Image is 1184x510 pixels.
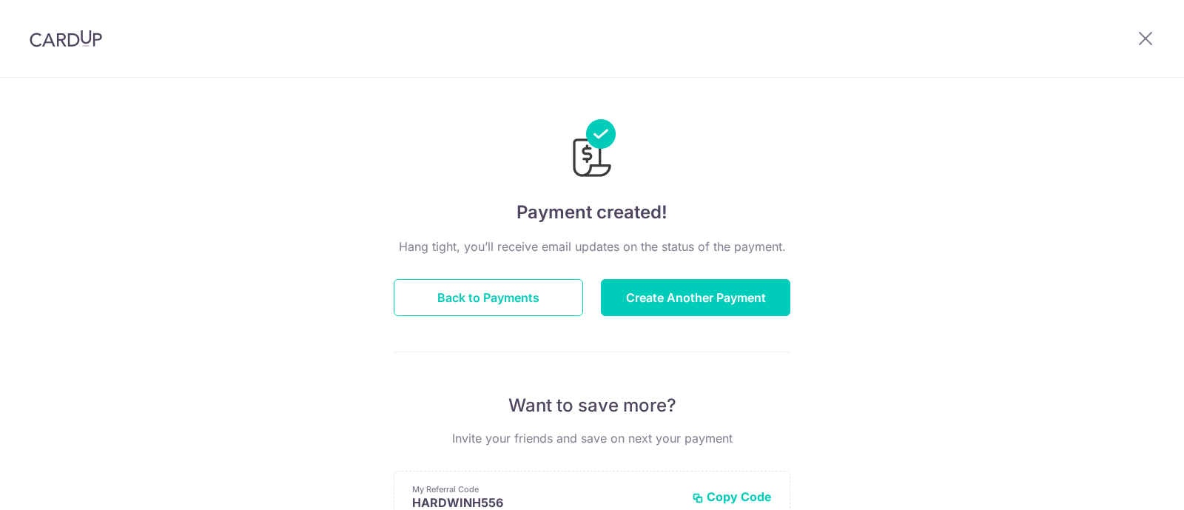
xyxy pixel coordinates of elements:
[601,279,790,316] button: Create Another Payment
[30,30,102,47] img: CardUp
[568,119,616,181] img: Payments
[394,279,583,316] button: Back to Payments
[692,489,772,504] button: Copy Code
[394,429,790,447] p: Invite your friends and save on next your payment
[412,483,680,495] p: My Referral Code
[394,394,790,417] p: Want to save more?
[394,199,790,226] h4: Payment created!
[394,238,790,255] p: Hang tight, you’ll receive email updates on the status of the payment.
[412,495,680,510] p: HARDWINH556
